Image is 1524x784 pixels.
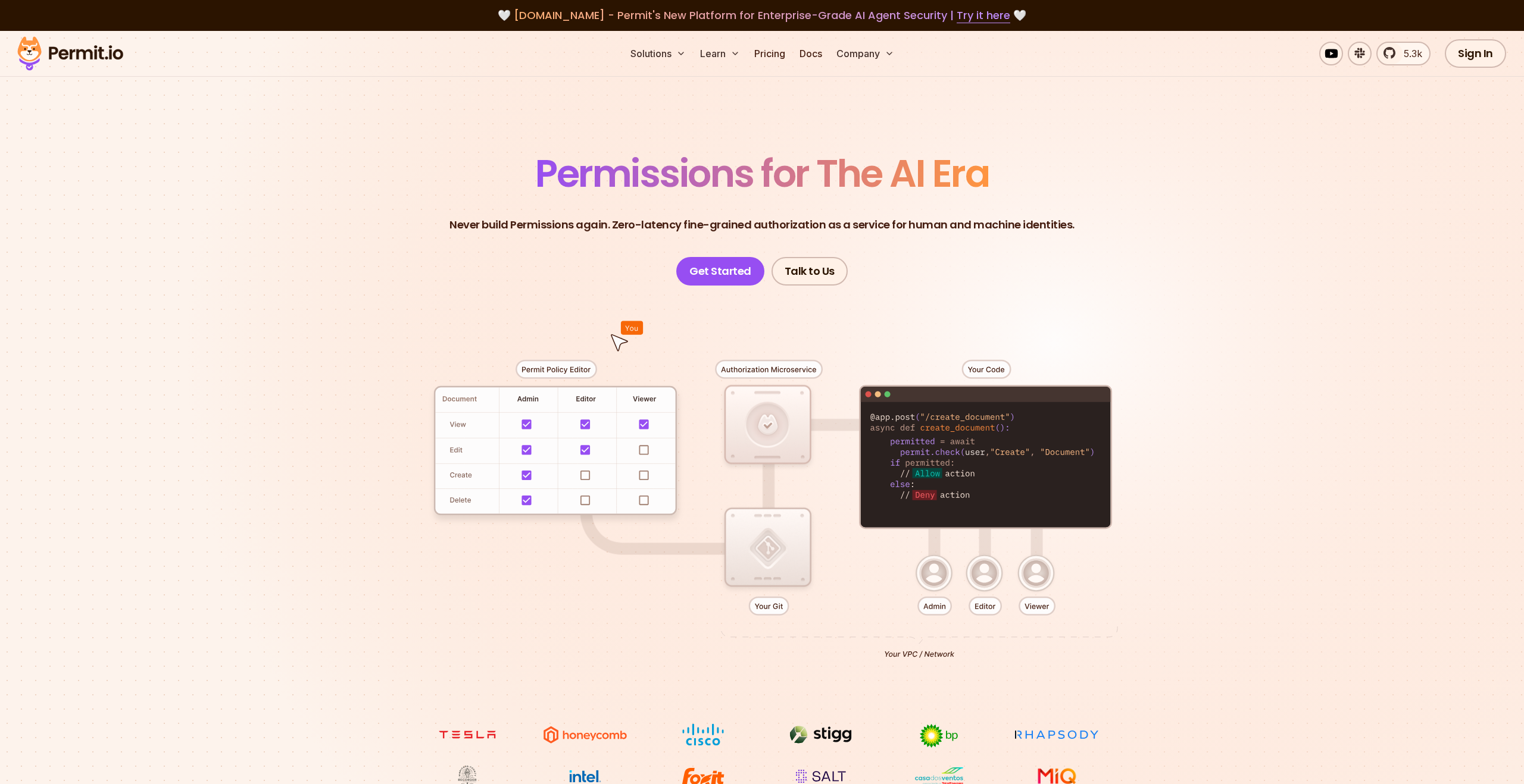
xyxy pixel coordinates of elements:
[772,257,848,286] a: Talk to Us
[1012,723,1101,746] img: Rhapsody Health
[676,257,764,286] a: Get Started
[449,217,1075,233] p: Never build Permissions again. Zero-latency fine-grained authorization as a service for human and...
[12,33,129,74] img: Permit logo
[894,723,983,748] img: bp
[695,42,745,65] button: Learn
[1376,42,1431,65] a: 5.3k
[423,723,512,746] img: tesla
[795,42,827,65] a: Docs
[957,8,1010,23] a: Try it here
[29,7,1495,24] div: 🤍 🤍
[1445,39,1506,68] a: Sign In
[776,723,866,746] img: Stigg
[541,723,630,746] img: Honeycomb
[1397,46,1422,61] span: 5.3k
[749,42,790,65] a: Pricing
[535,147,989,200] span: Permissions for The AI Era
[626,42,691,65] button: Solutions
[658,723,748,746] img: Cisco
[514,8,1010,23] span: [DOMAIN_NAME] - Permit's New Platform for Enterprise-Grade AI Agent Security |
[832,42,899,65] button: Company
